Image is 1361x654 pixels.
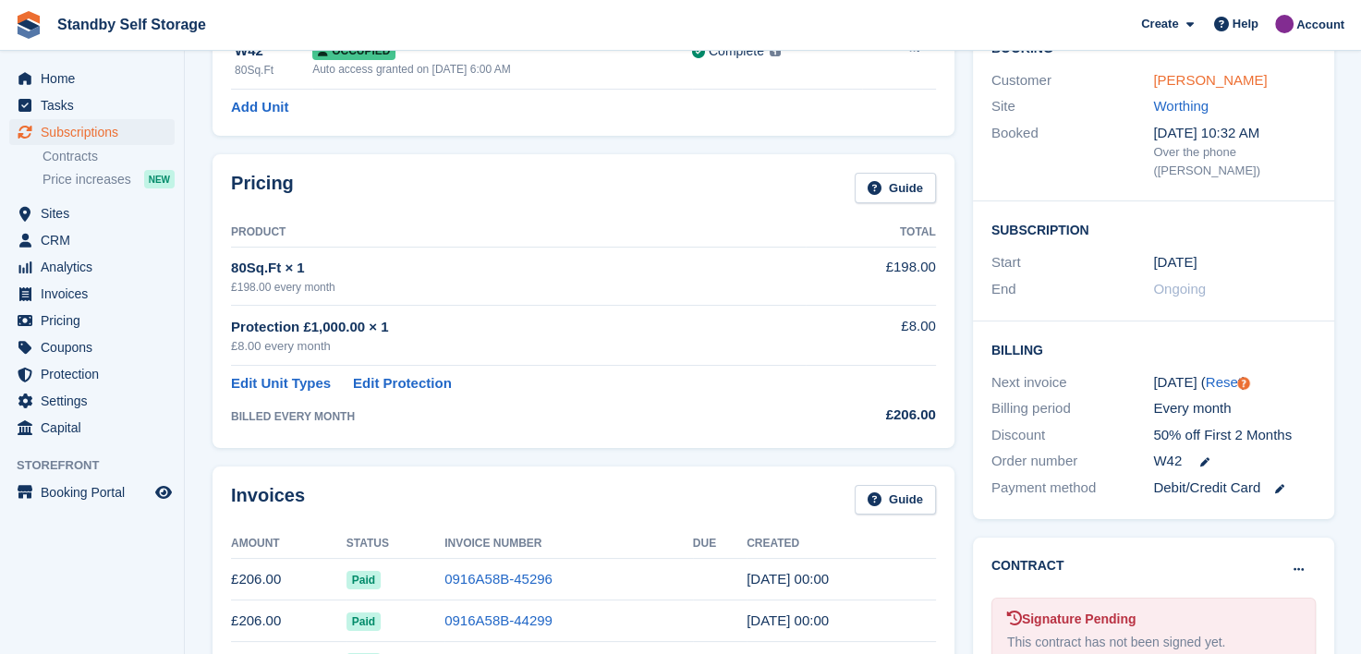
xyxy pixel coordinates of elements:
a: Worthing [1153,98,1209,114]
a: menu [9,92,175,118]
span: Protection [41,361,152,387]
span: CRM [41,227,152,253]
a: menu [9,388,175,414]
div: Site [991,96,1154,117]
span: Help [1233,15,1258,33]
a: Guide [855,173,936,203]
a: menu [9,227,175,253]
div: Discount [991,425,1154,446]
div: NEW [144,170,175,188]
time: 2025-08-05 23:00:27 UTC [747,571,829,587]
div: Debit/Credit Card [1153,478,1316,499]
a: menu [9,66,175,91]
div: Tooltip anchor [1235,375,1252,392]
span: Home [41,66,152,91]
a: Preview store [152,481,175,503]
div: 80Sq.Ft × 1 [231,258,806,279]
div: Payment method [991,478,1154,499]
div: £198.00 every month [231,279,806,296]
div: Over the phone ([PERSON_NAME]) [1153,143,1316,179]
span: Settings [41,388,152,414]
div: End [991,279,1154,300]
a: menu [9,200,175,226]
a: menu [9,415,175,441]
span: Coupons [41,334,152,360]
div: £206.00 [806,405,936,426]
div: W42 [235,41,312,62]
time: 2025-07-05 23:00:31 UTC [747,612,829,628]
span: W42 [1153,451,1182,472]
div: £8.00 every month [231,337,806,356]
img: icon-info-grey-7440780725fd019a000dd9b08b2336e03edf1995a4989e88bcd33f0948082b44.svg [770,45,781,56]
div: [DATE] 10:32 AM [1153,123,1316,144]
span: Subscriptions [41,119,152,145]
a: Price increases NEW [43,169,175,189]
a: menu [9,254,175,280]
a: menu [9,334,175,360]
a: Add Unit [231,97,288,118]
span: Tasks [41,92,152,118]
span: Pricing [41,308,152,333]
span: Paid [346,571,381,589]
time: 2023-10-05 23:00:00 UTC [1153,252,1197,273]
div: BILLED EVERY MONTH [231,408,806,425]
div: Every month [1153,398,1316,419]
div: Booked [991,123,1154,180]
div: Next invoice [991,372,1154,394]
a: Contracts [43,148,175,165]
td: £206.00 [231,559,346,600]
span: Booking Portal [41,479,152,505]
img: stora-icon-8386f47178a22dfd0bd8f6a31ec36ba5ce8667c1dd55bd0f319d3a0aa187defe.svg [15,11,43,39]
span: Paid [346,612,381,631]
th: Status [346,529,444,559]
div: 50% off First 2 Months [1153,425,1316,446]
a: menu [9,281,175,307]
span: Create [1141,15,1178,33]
div: Auto access granted on [DATE] 6:00 AM [312,61,692,78]
div: Protection £1,000.00 × 1 [231,317,806,338]
th: Due [693,529,747,559]
h2: Subscription [991,220,1316,238]
td: £198.00 [806,247,936,305]
div: [DATE] ( ) [1153,372,1316,394]
span: Account [1296,16,1344,34]
a: Guide [855,485,936,515]
div: Start [991,252,1154,273]
a: 0916A58B-44299 [444,612,553,628]
td: £206.00 [231,600,346,642]
h2: Invoices [231,485,305,515]
td: £8.00 [806,306,936,366]
img: Sue Ford [1275,15,1294,33]
a: menu [9,308,175,333]
th: Product [231,218,806,248]
h2: Billing [991,340,1316,358]
div: 80Sq.Ft [235,62,312,79]
a: menu [9,479,175,505]
a: Edit Unit Types [231,373,331,394]
h2: Contract [991,556,1064,575]
a: 0916A58B-45296 [444,571,553,587]
span: Invoices [41,281,152,307]
span: Capital [41,415,152,441]
th: Invoice Number [444,529,693,559]
a: Standby Self Storage [50,9,213,40]
h2: Pricing [231,173,294,203]
a: Edit Protection [353,373,452,394]
a: menu [9,119,175,145]
th: Amount [231,529,346,559]
div: Order number [991,451,1154,472]
span: Ongoing [1153,281,1206,297]
span: Sites [41,200,152,226]
a: Reset [1206,374,1242,390]
div: Customer [991,70,1154,91]
th: Total [806,218,936,248]
span: Price increases [43,171,131,188]
div: Complete [709,42,764,61]
a: menu [9,361,175,387]
div: Signature Pending [1007,610,1300,629]
div: Billing period [991,398,1154,419]
span: Occupied [312,42,395,60]
span: Storefront [17,456,184,475]
a: [PERSON_NAME] [1153,72,1267,88]
span: Analytics [41,254,152,280]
